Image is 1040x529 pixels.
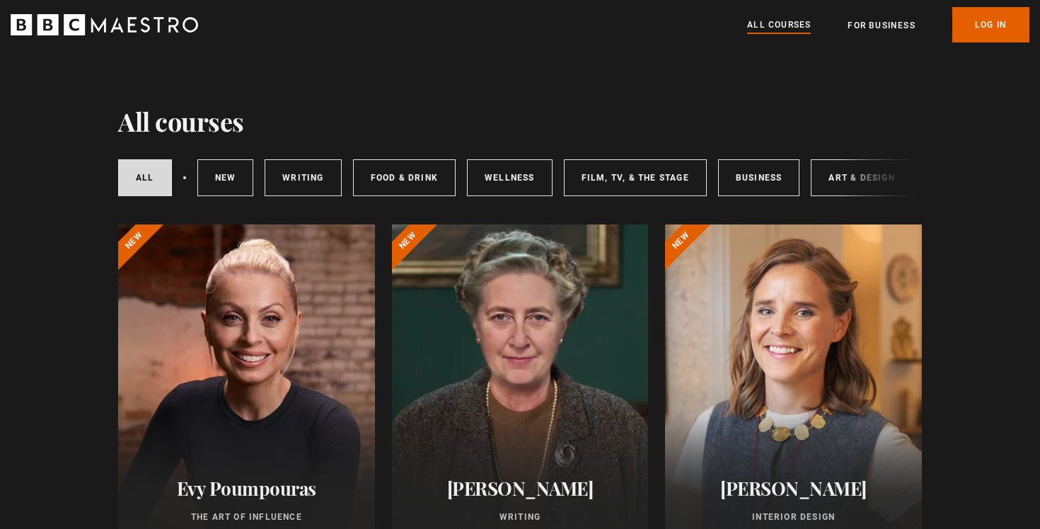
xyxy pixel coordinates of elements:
[409,477,632,499] h2: [PERSON_NAME]
[409,511,632,523] p: Writing
[11,14,198,35] svg: BBC Maestro
[747,18,811,33] a: All Courses
[848,18,915,33] a: For business
[682,511,905,523] p: Interior Design
[952,7,1029,42] a: Log In
[197,159,254,196] a: New
[467,159,553,196] a: Wellness
[353,159,456,196] a: Food & Drink
[265,159,341,196] a: Writing
[747,7,1029,42] nav: Primary
[118,106,244,136] h1: All courses
[811,159,912,196] a: Art & Design
[682,477,905,499] h2: [PERSON_NAME]
[118,159,172,196] a: All
[135,511,358,523] p: The Art of Influence
[564,159,707,196] a: Film, TV, & The Stage
[135,477,358,499] h2: Evy Poumpouras
[718,159,800,196] a: Business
